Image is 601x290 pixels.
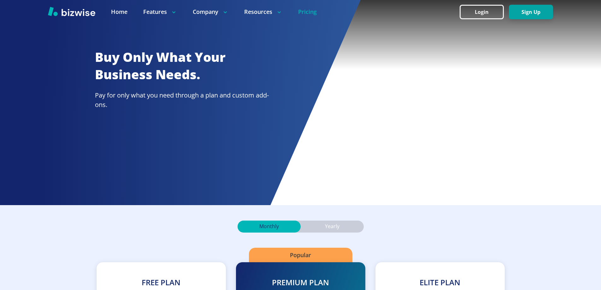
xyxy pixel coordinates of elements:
p: Pay for only what you need through a plan and custom add-ons. [95,91,270,109]
img: Bizwise Logo [48,7,95,16]
h3: Free Plan [112,277,211,288]
div: Yearly [301,221,364,233]
p: Yearly [325,223,339,230]
p: Monthly [259,223,279,230]
h2: Buy Only What Your Business Needs. [95,49,270,83]
p: Popular [290,250,311,260]
h3: Elite Plan [391,277,490,288]
a: Home [111,8,127,16]
button: Sign Up [509,5,553,19]
a: Login [460,9,509,15]
p: Features [143,8,177,16]
div: Monthly [238,221,301,233]
a: Sign Up [509,9,553,15]
a: Pricing [298,8,317,16]
button: Login [460,5,504,19]
p: Company [193,8,228,16]
p: Resources [244,8,282,16]
h3: Premium Plan [251,277,350,288]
